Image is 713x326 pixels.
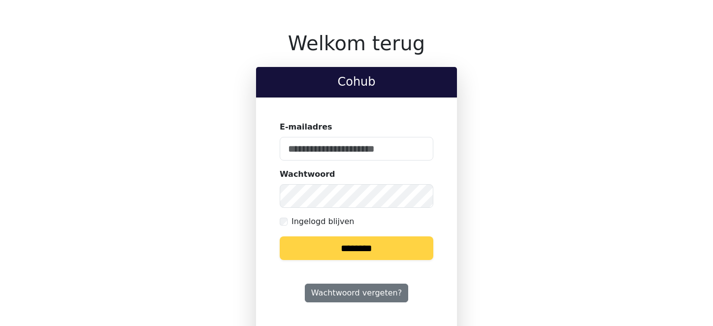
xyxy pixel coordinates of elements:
label: Ingelogd blijven [292,216,354,228]
a: Wachtwoord vergeten? [305,284,408,302]
h2: Cohub [264,75,449,89]
label: Wachtwoord [280,168,335,180]
h1: Welkom terug [256,32,457,55]
label: E-mailadres [280,121,332,133]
